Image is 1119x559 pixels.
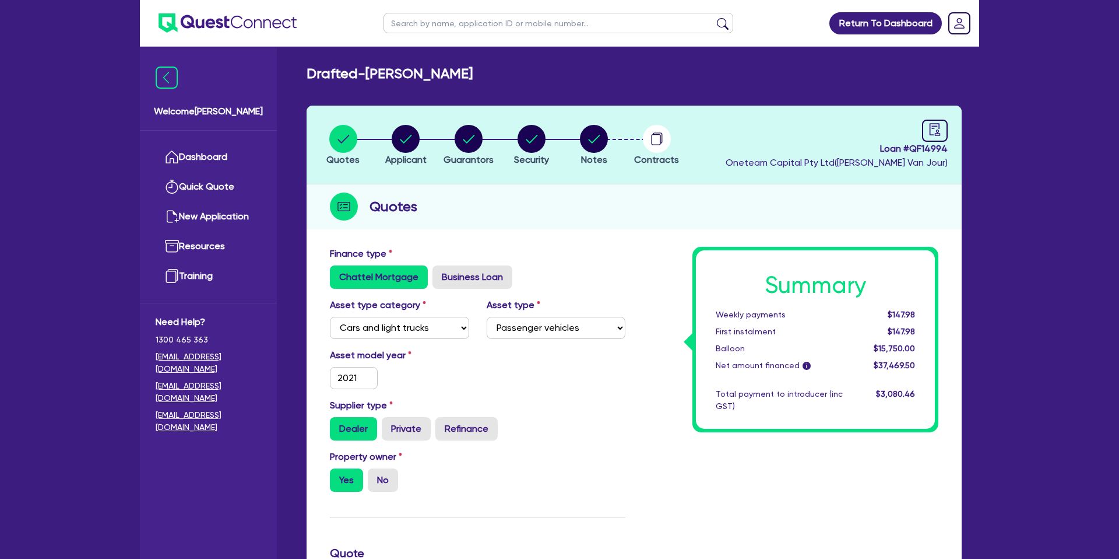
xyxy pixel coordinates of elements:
span: Need Help? [156,315,261,329]
div: Net amount financed [707,359,851,372]
a: Dropdown toggle [944,8,974,39]
div: Balloon [707,343,851,355]
a: audit [922,120,948,142]
span: 1300 465 363 [156,334,261,346]
span: audit [928,123,941,136]
label: Refinance [435,417,498,441]
a: Resources [156,232,261,261]
a: [EMAIL_ADDRESS][DOMAIN_NAME] [156,409,261,434]
a: Quick Quote [156,172,261,202]
label: Yes [330,469,363,492]
span: Guarantors [444,154,494,165]
label: Asset type [487,298,540,312]
label: Supplier type [330,399,393,413]
a: Dashboard [156,142,261,172]
h1: Summary [716,271,915,299]
span: $147.98 [888,327,915,336]
div: First instalment [707,326,851,338]
button: Contracts [634,124,680,167]
img: training [165,269,179,283]
label: Finance type [330,247,392,261]
label: Property owner [330,450,402,464]
span: i [803,362,811,370]
img: step-icon [330,193,358,221]
label: Business Loan [432,265,512,289]
img: resources [165,239,179,253]
button: Security [513,124,550,167]
label: Asset type category [330,298,426,312]
img: new-application [165,209,179,223]
span: $15,750.00 [874,344,915,353]
button: Quotes [326,124,360,167]
img: quick-quote [165,180,179,194]
a: Training [156,261,261,291]
img: icon-menu-close [156,67,178,89]
button: Guarantors [443,124,494,167]
h2: Drafted - [PERSON_NAME] [307,65,473,82]
button: Notes [579,124,608,167]
a: Return To Dashboard [829,12,942,34]
span: Loan # QF14994 [726,142,948,156]
a: [EMAIL_ADDRESS][DOMAIN_NAME] [156,380,261,404]
label: Chattel Mortgage [330,265,428,289]
button: Applicant [385,124,427,167]
span: Security [514,154,549,165]
span: Welcome [PERSON_NAME] [154,104,263,118]
span: Applicant [385,154,427,165]
label: Private [382,417,431,441]
span: Contracts [634,154,679,165]
h2: Quotes [370,196,417,217]
img: quest-connect-logo-blue [159,13,297,33]
span: $147.98 [888,310,915,319]
input: Search by name, application ID or mobile number... [383,13,733,33]
span: $37,469.50 [874,361,915,370]
a: New Application [156,202,261,232]
span: Oneteam Capital Pty Ltd ( [PERSON_NAME] Van Jour ) [726,157,948,168]
span: Notes [581,154,607,165]
div: Weekly payments [707,309,851,321]
label: Dealer [330,417,377,441]
a: [EMAIL_ADDRESS][DOMAIN_NAME] [156,351,261,375]
div: Total payment to introducer (inc GST) [707,388,851,413]
span: $3,080.46 [876,389,915,399]
span: Quotes [326,154,360,165]
label: Asset model year [321,348,478,362]
label: No [368,469,398,492]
